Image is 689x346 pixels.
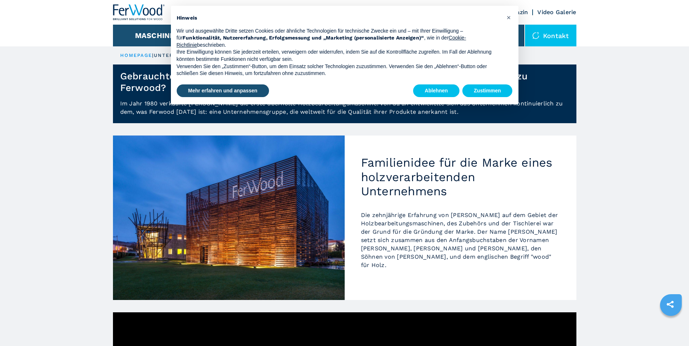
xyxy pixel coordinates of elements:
button: Mehr erfahren und anpassen [177,84,269,97]
strong: Funktionalität, Nutzererfahrung, Erfolgsmessung und „Marketing (personalisierte Anzeigen)“ [182,35,424,41]
button: Schließen Sie diesen Hinweis [503,12,515,23]
iframe: Chat [658,313,684,341]
img: Ferwood [113,4,165,20]
button: Maschinen [135,31,180,40]
img: Kontakt [532,32,539,39]
a: Cookie-Richtlinie [177,35,466,48]
p: Verwenden Sie den „Zustimmen“-Button, um dem Einsatz solcher Technologien zuzustimmen. Verwenden ... [177,63,501,77]
a: Video Galerie [537,9,576,16]
button: Ablehnen [413,84,459,97]
p: Ihre Einwilligung können Sie jederzeit erteilen, verweigern oder widerrufen, indem Sie auf die Ko... [177,49,501,63]
span: | [152,53,154,58]
h1: Gebrauchte Holzbearbeitungsmaschinen und andere Dienstleistungen - Wie kam es zu Ferwood? [120,70,576,93]
a: sharethis [661,295,679,313]
span: × [507,13,511,22]
p: Die zehnjährige Erfahrung von [PERSON_NAME] auf dem Gebiet der Holzbearbeitungsmaschinen, des Zub... [361,211,560,269]
h2: Hinweis [177,14,501,22]
button: Zustimmen [462,84,513,97]
img: Familienidee für die Marke eines holzverarbeitenden Unternehmens [113,136,345,300]
p: Wir und ausgewählte Dritte setzen Cookies oder ähnliche Technologien für technische Zwecke ein un... [177,28,501,49]
div: Kontakt [525,25,576,46]
a: HOMEPAGE [120,53,152,58]
p: unternehmen [154,52,199,59]
p: Im Jahr 1980 verkaufte [PERSON_NAME] die erste überholte Holzbearbeitungsmaschine. Von da an entw... [113,99,576,123]
h2: Familienidee für die Marke eines holzverarbeitenden Unternehmens [361,155,560,199]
